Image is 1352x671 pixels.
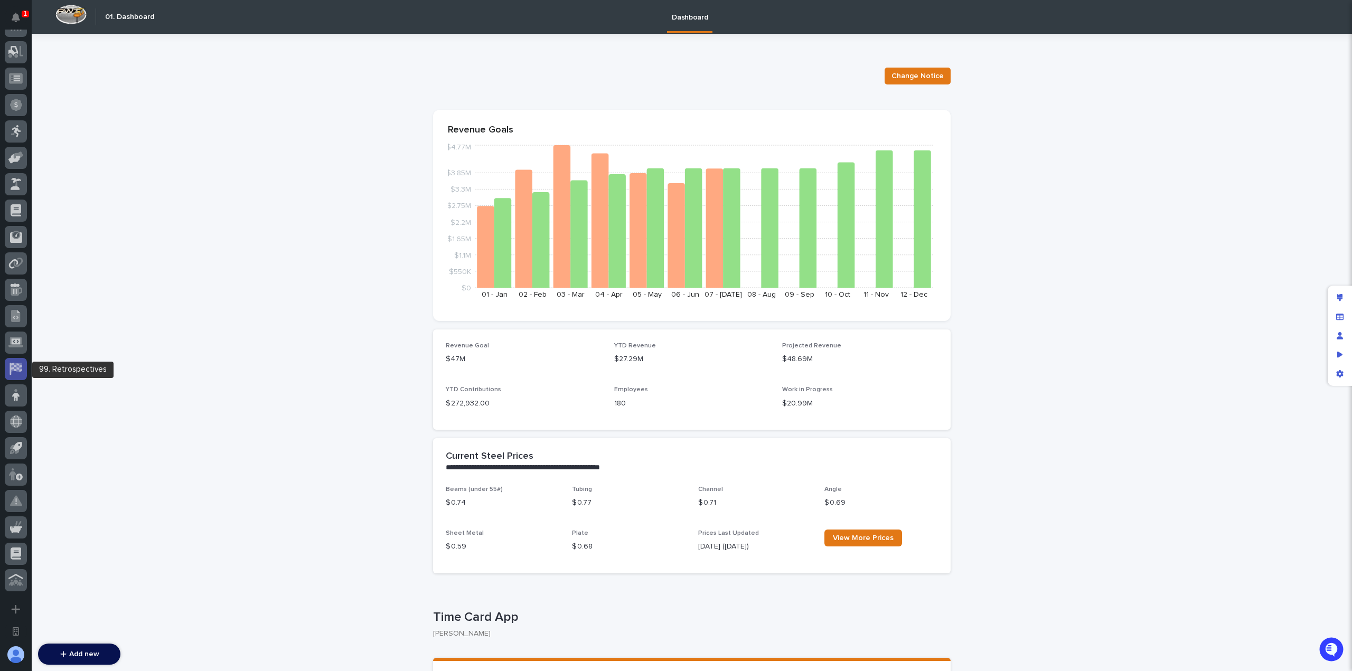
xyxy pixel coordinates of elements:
div: Manage fields and data [1330,307,1349,326]
text: 08 - Aug [747,291,776,298]
span: Prices Last Updated [698,530,759,536]
p: How can we help? [11,59,192,75]
tspan: $2.2M [450,219,471,226]
span: Work in Progress [782,386,833,393]
div: Preview as [1330,345,1349,364]
div: 📖 [11,171,19,179]
img: 1736555164131-43832dd5-751b-4058-ba23-39d91318e5a0 [11,117,30,136]
button: Start new chat [180,120,192,133]
p: $ 0.69 [824,497,938,508]
img: Workspace Logo [55,5,87,24]
p: [DATE] ([DATE]) [698,541,812,552]
div: Edit layout [1330,288,1349,307]
p: $ 0.74 [446,497,559,508]
text: 10 - Oct [825,291,850,298]
text: 04 - Apr [595,291,623,298]
p: $ 0.68 [572,541,686,552]
span: YTD Revenue [614,343,656,349]
span: View More Prices [833,534,894,542]
tspan: $3.3M [450,186,471,193]
span: Employees [614,386,648,393]
span: Pylon [105,195,128,203]
span: Help Docs [21,169,58,180]
p: $20.99M [782,398,938,409]
text: 01 - Jan [482,291,508,298]
p: $47M [446,354,602,365]
tspan: $1.65M [447,235,471,242]
a: Powered byPylon [74,195,128,203]
button: Add a new app... [5,598,27,620]
tspan: $550K [449,268,471,275]
tspan: $3.85M [446,169,471,177]
span: Tubing [572,486,592,493]
button: Add new [38,644,120,665]
text: 11 - Nov [863,291,889,298]
input: Clear [27,84,174,96]
div: We're available if you need us! [36,128,134,136]
span: Projected Revenue [782,343,841,349]
p: $27.29M [614,354,770,365]
p: Revenue Goals [448,125,936,136]
text: 05 - May [633,291,662,298]
p: [PERSON_NAME] [433,629,942,638]
span: Change Notice [891,71,944,81]
p: Time Card App [433,610,946,625]
button: Notifications [5,6,27,29]
tspan: $0 [462,285,471,292]
span: YTD Contributions [446,386,501,393]
button: Open workspace settings [5,620,27,642]
text: 03 - Mar [557,291,585,298]
div: Start new chat [36,117,173,128]
span: Beams (under 55#) [446,486,503,493]
a: View More Prices [824,530,902,546]
span: Channel [698,486,723,493]
p: $ 0.77 [572,497,686,508]
img: Stacker [11,10,32,31]
iframe: Open customer support [1318,636,1347,665]
text: 02 - Feb [519,291,547,298]
a: 📖Help Docs [6,165,62,184]
p: 1 [23,10,27,17]
tspan: $1.1M [454,251,471,259]
button: Change Notice [885,68,951,84]
span: Plate [572,530,588,536]
text: 07 - [DATE] [705,291,742,298]
h2: Current Steel Prices [446,451,533,462]
h2: 01. Dashboard [105,13,154,22]
p: $ 272,932.00 [446,398,602,409]
p: $ 0.71 [698,497,812,508]
span: Revenue Goal [446,343,489,349]
span: Angle [824,486,842,493]
div: Manage users [1330,326,1349,345]
p: Welcome 👋 [11,42,192,59]
text: 12 - Dec [900,291,927,298]
p: $ 0.59 [446,541,559,552]
span: Sheet Metal [446,530,484,536]
div: Notifications1 [13,13,27,30]
p: $48.69M [782,354,938,365]
tspan: $2.75M [447,202,471,210]
tspan: $4.77M [446,144,471,151]
div: App settings [1330,364,1349,383]
text: 09 - Sep [785,291,814,298]
p: 180 [614,398,770,409]
button: users-avatar [5,644,27,666]
text: 06 - Jun [671,291,699,298]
